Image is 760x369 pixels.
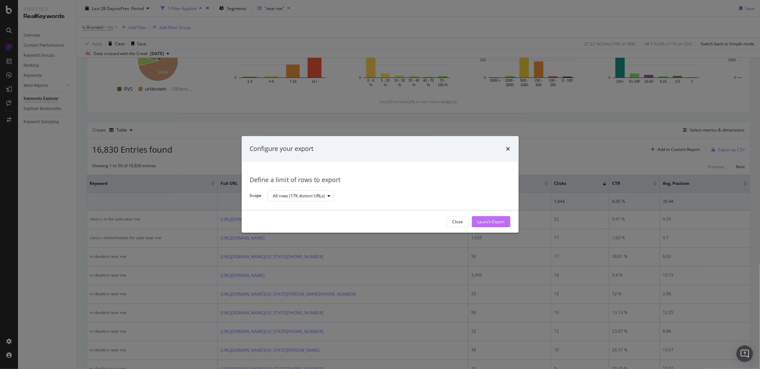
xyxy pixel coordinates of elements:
div: Configure your export [250,144,314,153]
button: Close [447,216,469,227]
div: Close [453,219,463,225]
div: Define a limit of rows to export [250,175,510,184]
div: Open Intercom Messenger [736,345,753,362]
div: times [506,144,510,153]
div: All rows (17K distinct URLs) [273,194,325,198]
div: Launch Export [477,219,505,225]
button: All rows (17K distinct URLs) [267,190,334,201]
label: Scope [250,193,262,200]
div: modal [242,136,519,233]
button: Launch Export [472,216,510,227]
